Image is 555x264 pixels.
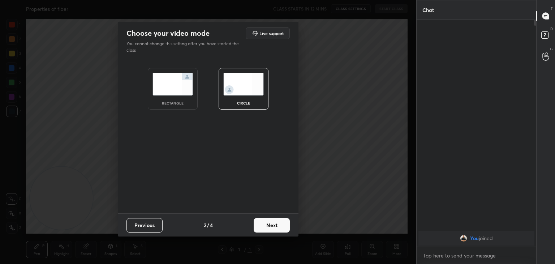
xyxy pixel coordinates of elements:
span: You [470,235,479,241]
button: Next [254,218,290,233]
img: ac1245674e8d465aac1aa0ff8abd4772.jpg [460,235,467,242]
p: D [550,26,553,31]
h2: Choose your video mode [126,29,210,38]
p: You cannot change this setting after you have started the class [126,41,244,54]
p: Chat [417,0,440,20]
img: normalScreenIcon.ae25ed63.svg [152,73,193,95]
div: grid [417,230,536,247]
span: joined [479,235,493,241]
button: Previous [126,218,163,233]
h4: 2 [204,221,206,229]
h4: 4 [210,221,213,229]
img: circleScreenIcon.acc0effb.svg [223,73,264,95]
div: rectangle [158,101,187,105]
h5: Live support [259,31,284,35]
p: T [551,6,553,11]
h4: / [207,221,209,229]
div: circle [229,101,258,105]
p: G [550,46,553,52]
